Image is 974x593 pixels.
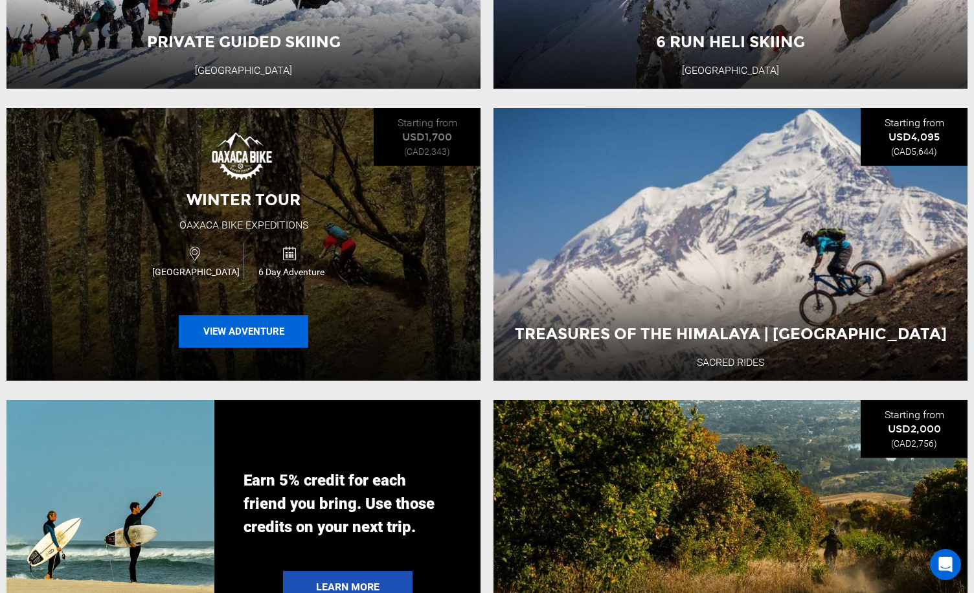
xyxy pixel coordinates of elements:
button: View Adventure [179,315,308,348]
div: Open Intercom Messenger [930,549,961,580]
span: 6 Day Adventure [244,265,338,278]
span: [GEOGRAPHIC_DATA] [149,265,243,278]
p: Earn 5% credit for each friend you bring. Use those credits on your next trip. [243,469,451,539]
img: images [210,131,277,183]
span: Winter Tour [187,190,300,209]
div: Oaxaca Bike Expeditions [179,218,308,233]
